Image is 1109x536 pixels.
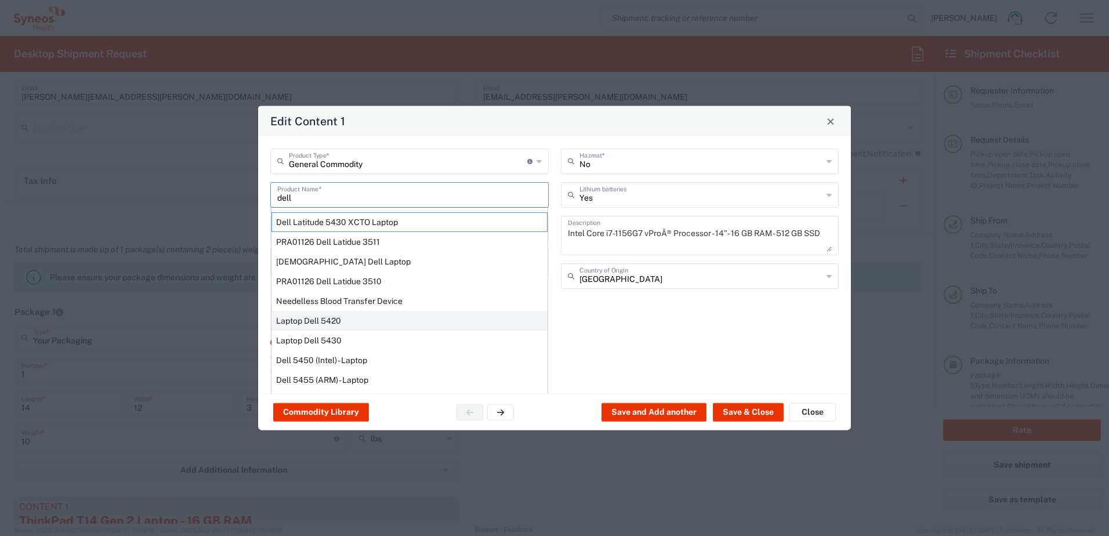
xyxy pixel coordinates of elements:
[270,353,459,363] label: Metal Packed with Equipment (UN3091, PI969)
[270,338,450,349] label: Ion Contained in Equipment (UN3481, PI967)
[789,403,836,422] button: Close
[271,252,548,271] div: Theravance Dell Laptop
[270,301,839,316] h4: Lithium batteries
[271,212,548,232] div: Dell Latitude 5430 XCTO Laptop
[270,324,450,334] label: Ion Packed with Equipment (UN3481, PI966)
[601,403,706,422] button: Save and Add another
[271,271,548,291] div: PRA01126 Dell Latidue 3510
[271,291,548,311] div: Needelless Blood Transfer Device
[273,403,369,422] button: Commodity Library
[270,367,459,378] label: Metal Contained in Equipment (UN3091, PI970)
[270,113,345,129] h4: Edit Content 1
[271,350,548,370] div: Dell 5450 (Intel) - Laptop
[271,311,548,331] div: Laptop Dell 5420
[822,113,839,129] button: Close
[713,403,784,422] button: Save & Close
[271,370,548,390] div: Dell 5455 (ARM) - Laptop
[271,232,548,252] div: PRA01126 Dell Latidue 3511
[271,390,548,410] div: Dell XPS 13 Laptop
[271,331,548,350] div: Laptop Dell 5430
